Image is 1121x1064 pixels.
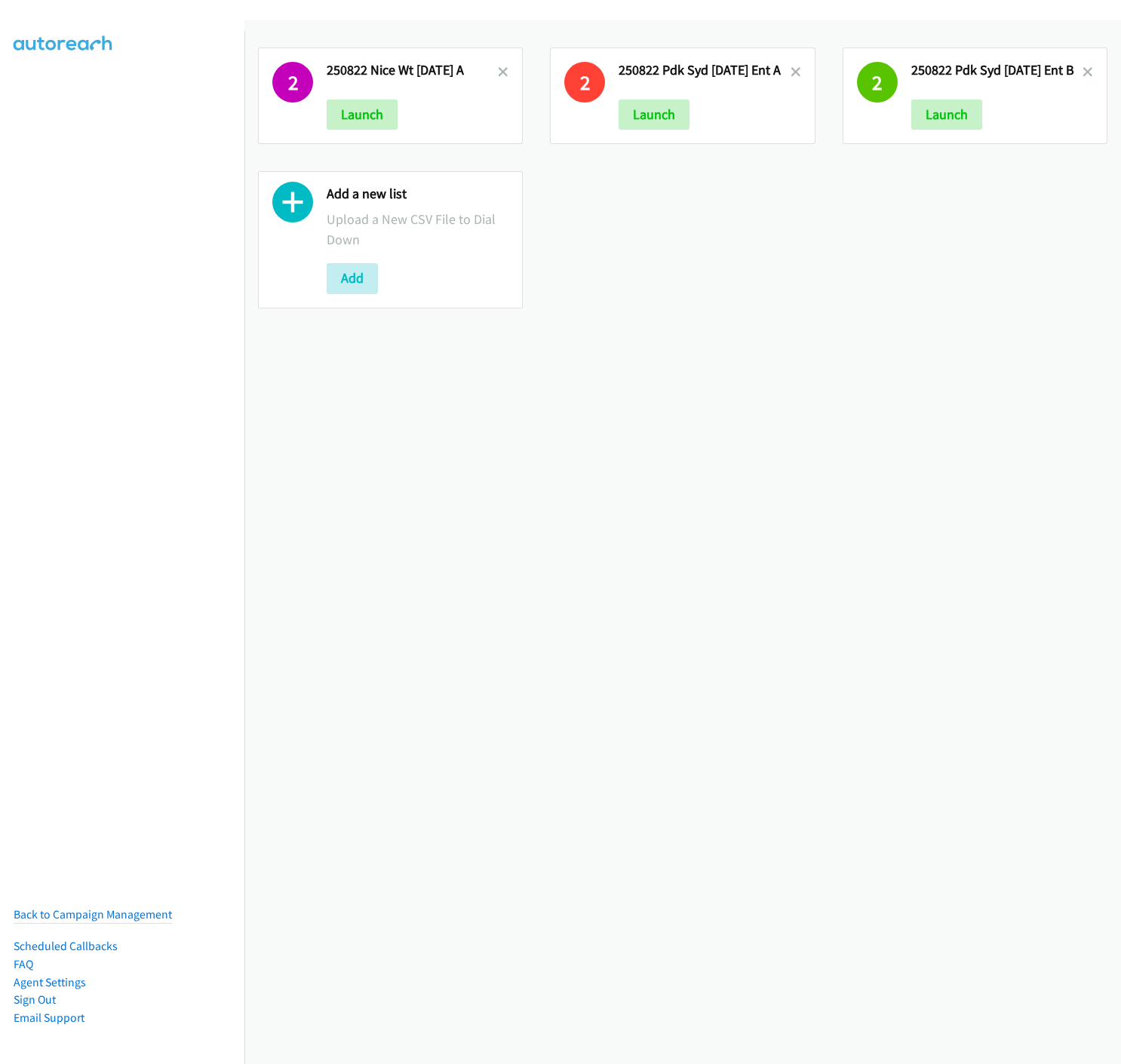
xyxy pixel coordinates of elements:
[619,100,689,130] button: Launch
[911,62,1083,79] h2: 250822 Pdk Syd [DATE] Ent B
[327,209,508,250] p: Upload a New CSV File to Dial Down
[911,100,982,130] button: Launch
[14,957,33,971] a: FAQ
[564,62,605,103] h1: 2
[327,263,378,293] button: Add
[272,62,313,103] h1: 2
[14,1010,84,1025] a: Email Support
[619,62,790,79] h2: 250822 Pdk Syd [DATE] Ent A
[327,186,508,203] h2: Add a new list
[857,62,898,103] h1: 2
[14,939,118,953] a: Scheduled Callbacks
[14,975,86,989] a: Agent Settings
[14,992,56,1007] a: Sign Out
[14,907,172,921] a: Back to Campaign Management
[327,62,498,79] h2: 250822 Nice Wt [DATE] A
[327,100,398,130] button: Launch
